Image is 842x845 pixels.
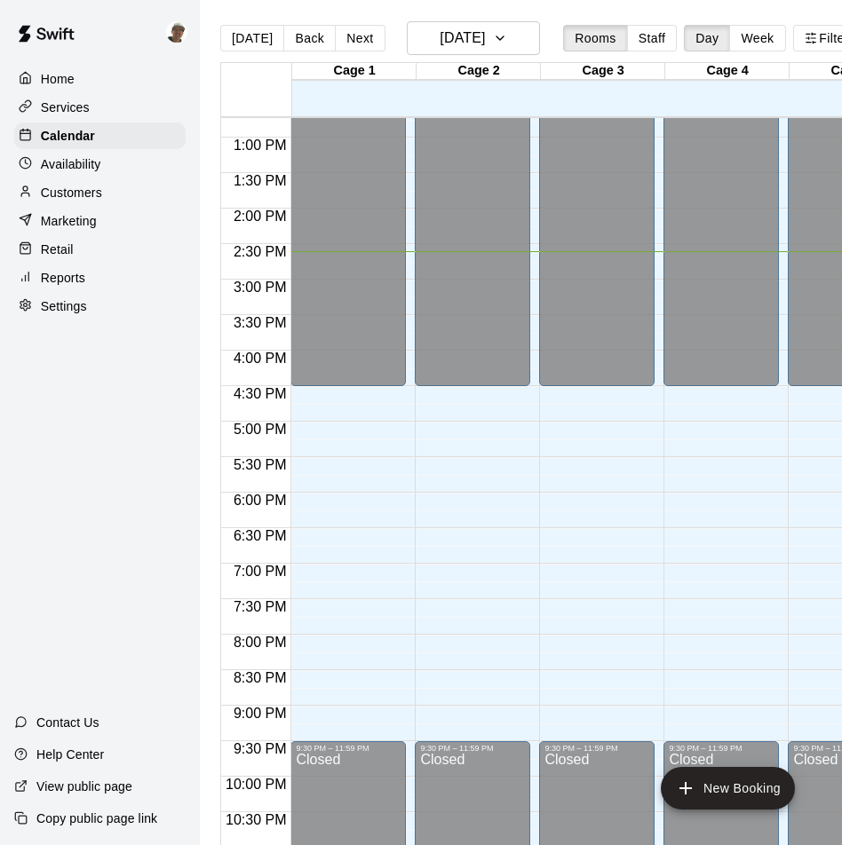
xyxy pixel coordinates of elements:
[335,25,385,51] button: Next
[41,184,102,201] p: Customers
[229,173,291,188] span: 1:30 PM
[36,714,99,731] p: Contact Us
[41,212,97,230] p: Marketing
[229,670,291,685] span: 8:30 PM
[36,809,157,827] p: Copy public page link
[41,241,74,258] p: Retail
[229,599,291,614] span: 7:30 PM
[229,315,291,330] span: 3:30 PM
[417,63,541,80] div: Cage 2
[41,99,90,116] p: Services
[36,778,132,795] p: View public page
[292,63,417,80] div: Cage 1
[14,151,186,178] a: Availability
[14,265,186,291] a: Reports
[407,21,540,55] button: [DATE]
[166,21,187,43] img: Patrick Moraw
[229,244,291,259] span: 2:30 PM
[41,127,95,145] p: Calendar
[229,493,291,508] span: 6:00 PM
[14,179,186,206] a: Customers
[684,25,730,51] button: Day
[661,767,795,809] button: add
[440,26,485,51] h6: [DATE]
[41,269,85,287] p: Reports
[14,236,186,263] a: Retail
[229,635,291,650] span: 8:00 PM
[296,744,401,753] div: 9:30 PM – 11:59 PM
[14,94,186,121] a: Services
[14,293,186,320] a: Settings
[541,63,665,80] div: Cage 3
[221,777,290,792] span: 10:00 PM
[229,138,291,153] span: 1:00 PM
[41,155,101,173] p: Availability
[229,209,291,224] span: 2:00 PM
[420,744,525,753] div: 9:30 PM – 11:59 PM
[41,297,87,315] p: Settings
[41,70,75,88] p: Home
[14,122,186,149] a: Calendar
[544,744,649,753] div: 9:30 PM – 11:59 PM
[669,744,774,753] div: 9:30 PM – 11:59 PM
[229,422,291,437] span: 5:00 PM
[229,386,291,401] span: 4:30 PM
[229,351,291,366] span: 4:00 PM
[665,63,790,80] div: Cage 4
[229,564,291,579] span: 7:00 PM
[163,14,200,50] div: Patrick Moraw
[36,746,104,763] p: Help Center
[229,528,291,543] span: 6:30 PM
[563,25,627,51] button: Rooms
[229,280,291,295] span: 3:00 PM
[14,66,186,92] a: Home
[729,25,785,51] button: Week
[627,25,678,51] button: Staff
[229,741,291,756] span: 9:30 PM
[220,25,284,51] button: [DATE]
[229,706,291,721] span: 9:00 PM
[221,812,290,827] span: 10:30 PM
[14,208,186,234] a: Marketing
[283,25,336,51] button: Back
[229,457,291,472] span: 5:30 PM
